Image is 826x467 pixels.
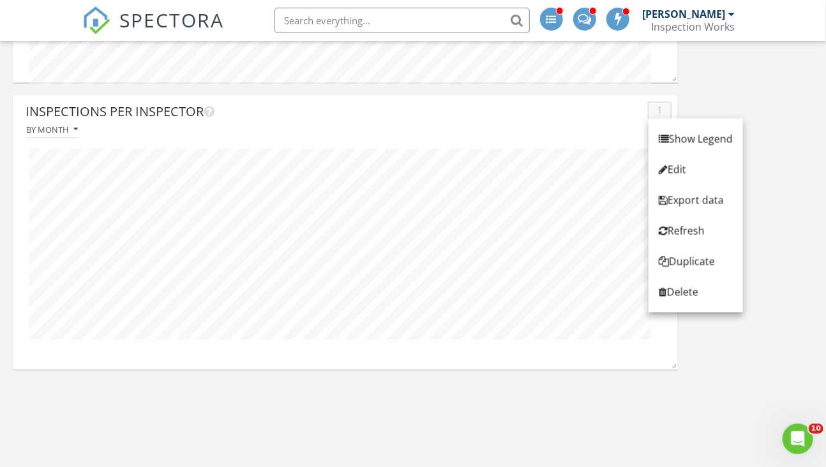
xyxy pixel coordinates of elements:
span: 10 [809,424,823,434]
span: SPECTORA [119,6,224,33]
img: The Best Home Inspection Software - Spectora [82,6,110,34]
a: SPECTORA [82,17,224,44]
input: Search everything... [274,8,530,33]
div: Refresh [659,223,733,239]
div: Delete [659,285,733,300]
div: Edit [659,162,733,177]
button: By month [26,121,79,138]
div: Inspections Per Inspector [26,102,643,121]
div: Export data [659,193,733,208]
div: Show Legend [659,131,733,147]
div: Inspection Works [652,20,735,33]
iframe: Intercom live chat [783,424,813,454]
div: [PERSON_NAME] [643,8,726,20]
div: By month [26,125,78,134]
div: Duplicate [659,254,733,269]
